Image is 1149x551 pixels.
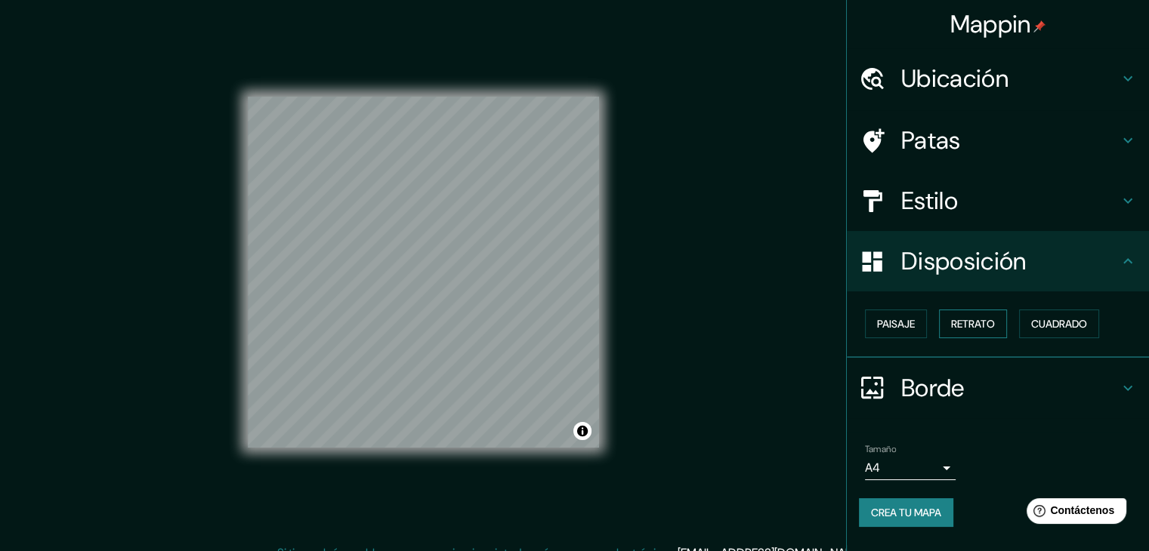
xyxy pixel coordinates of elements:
[1031,317,1087,331] font: Cuadrado
[901,245,1026,277] font: Disposición
[865,443,896,455] font: Tamaño
[865,460,880,476] font: A4
[859,498,953,527] button: Crea tu mapa
[847,110,1149,171] div: Patas
[573,422,591,440] button: Activar o desactivar atribución
[865,309,927,338] button: Paisaje
[950,8,1031,40] font: Mappin
[871,506,941,519] font: Crea tu mapa
[939,309,1007,338] button: Retrato
[1033,20,1046,32] img: pin-icon.png
[847,171,1149,231] div: Estilo
[865,456,956,480] div: A4
[877,317,915,331] font: Paisaje
[901,372,965,404] font: Borde
[901,63,1008,94] font: Ubicación
[847,231,1149,291] div: Disposición
[951,317,995,331] font: Retrato
[248,97,599,448] canvas: Mapa
[901,125,961,156] font: Patas
[1019,309,1099,338] button: Cuadrado
[1015,492,1132,534] iframe: Lanzador de widgets de ayuda
[847,358,1149,418] div: Borde
[901,185,958,217] font: Estilo
[847,48,1149,109] div: Ubicación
